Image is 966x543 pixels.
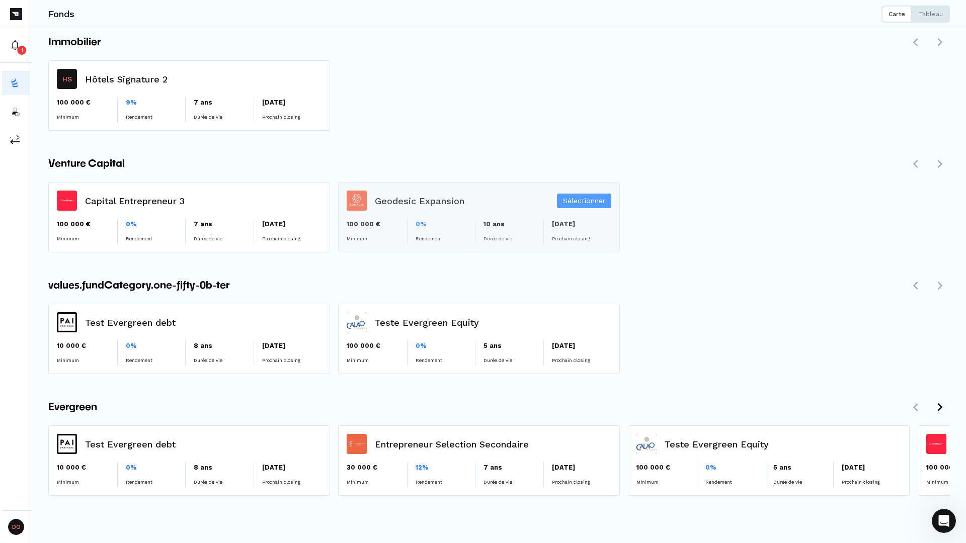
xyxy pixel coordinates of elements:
[57,196,77,205] img: Capital Entrepreneur 3
[930,154,950,174] button: Défiler vers la droite
[347,462,407,473] p: 30 000 €
[126,97,186,108] p: 9%
[126,462,186,473] p: 0%
[932,509,956,533] iframe: Intercom live chat
[416,340,475,351] p: 0%
[194,462,254,473] p: 8 ans
[57,462,117,473] p: 10 000 €
[338,425,620,496] a: Entrepreneur Selection SecondaireEntrepreneur Selection Secondaire30 000 €Minimum12%Rendement7 an...
[57,233,117,244] p: Minimum
[375,437,529,451] h3: Entrepreneur Selection Secondaire
[930,397,950,417] button: Défiler vers la droite
[2,127,30,151] button: commissions
[57,219,117,229] p: 100 000 €
[262,462,322,473] p: [DATE]
[126,340,186,351] p: 0%
[57,340,117,351] p: 10 000 €
[906,397,926,417] button: Défiler vers la gauche
[48,60,330,131] a: HSHôtels Signature 2100 000 €Minimum9%Rendement7 ansDurée de vie[DATE]Prochain closing
[57,97,117,108] p: 100 000 €
[85,316,176,329] h3: Test Evergreen debt
[62,75,72,82] p: HS
[484,340,543,351] p: 5 ans
[552,477,612,487] p: Prochain closing
[48,156,125,171] span: Venture Capital
[773,477,833,487] p: Durée de vie
[842,462,902,473] p: [DATE]
[262,355,322,366] p: Prochain closing
[126,112,186,122] p: Rendement
[8,519,24,535] span: DO
[194,219,254,229] p: 7 ans
[48,35,101,50] span: Immobilier
[48,182,330,252] a: Capital Entrepreneur 3Capital Entrepreneur 3100 000 €Minimum0%Rendement7 ansDurée de vie[DATE]Pro...
[347,312,367,332] img: Teste Evergreen Equity
[262,477,322,487] p: Prochain closing
[126,477,186,487] p: Rendement
[194,233,254,244] p: Durée de vie
[416,462,475,473] p: 12%
[85,194,185,208] h3: Capital Entrepreneur 3
[57,112,117,122] p: Minimum
[126,219,186,229] p: 0%
[338,304,620,374] a: Teste Evergreen EquityTeste Evergreen Equity100 000 €Minimum0%Rendement5 ansDurée de vie[DATE]Pro...
[926,439,946,448] img: Capital Entrepreneur 3
[10,134,20,144] img: commissions
[930,276,950,296] button: Défiler vers la droite
[2,99,30,123] button: investors
[194,340,254,351] p: 8 ans
[262,97,322,108] p: [DATE]
[194,477,254,487] p: Durée de vie
[85,72,168,86] h3: Hôtels Signature 2
[919,10,943,18] p: Tableau
[347,355,407,366] p: Minimum
[194,112,254,122] p: Durée de vie
[416,355,475,366] p: Rendement
[57,434,77,454] img: Test Evergreen debt
[636,434,657,454] img: Teste Evergreen Equity
[484,477,543,487] p: Durée de vie
[906,154,926,174] button: Défiler vers la gauche
[2,33,30,57] button: 1
[636,477,697,487] p: Minimum
[10,78,20,88] img: funds
[930,32,950,52] button: Défiler vers la droite
[484,355,543,366] p: Durée de vie
[842,477,902,487] p: Prochain closing
[628,425,910,496] a: Teste Evergreen EquityTeste Evergreen Equity100 000 €Minimum0%Rendement5 ansDurée de vie[DATE]Pro...
[21,46,23,54] p: 1
[57,355,117,366] p: Minimum
[338,182,620,252] a: Geodesic ExpansionGeodesic Expansion100 000 €Minimum0%Rendement10 ansDurée de vie[DATE]Prochain c...
[48,425,330,496] a: Test Evergreen debtTest Evergreen debt10 000 €Minimum0%Rendement8 ansDurée de vie[DATE]Prochain c...
[48,304,330,374] a: Test Evergreen debtTest Evergreen debt10 000 €Minimum0%Rendement8 ansDurée de vie[DATE]Prochain c...
[262,340,322,351] p: [DATE]
[636,462,697,473] p: 100 000 €
[552,340,612,351] p: [DATE]
[416,477,475,487] p: Rendement
[48,10,74,19] h3: Fonds
[194,355,254,366] p: Durée de vie
[48,400,97,415] span: Evergreen
[262,233,322,244] p: Prochain closing
[375,316,479,329] h3: Teste Evergreen Equity
[262,112,322,122] p: Prochain closing
[347,340,407,351] p: 100 000 €
[262,219,322,229] p: [DATE]
[126,355,186,366] p: Rendement
[906,32,926,52] button: Défiler vers la gauche
[665,437,769,451] h3: Teste Evergreen Equity
[194,97,254,108] p: 7 ans
[57,477,117,487] p: Minimum
[557,194,611,208] button: Sélectionner
[552,462,612,473] p: [DATE]
[2,71,30,95] button: funds
[85,437,176,451] h3: Test Evergreen debt
[705,477,765,487] p: Rendement
[906,276,926,296] button: Défiler vers la gauche
[57,312,77,332] img: Test Evergreen debt
[126,233,186,244] p: Rendement
[347,477,407,487] p: Minimum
